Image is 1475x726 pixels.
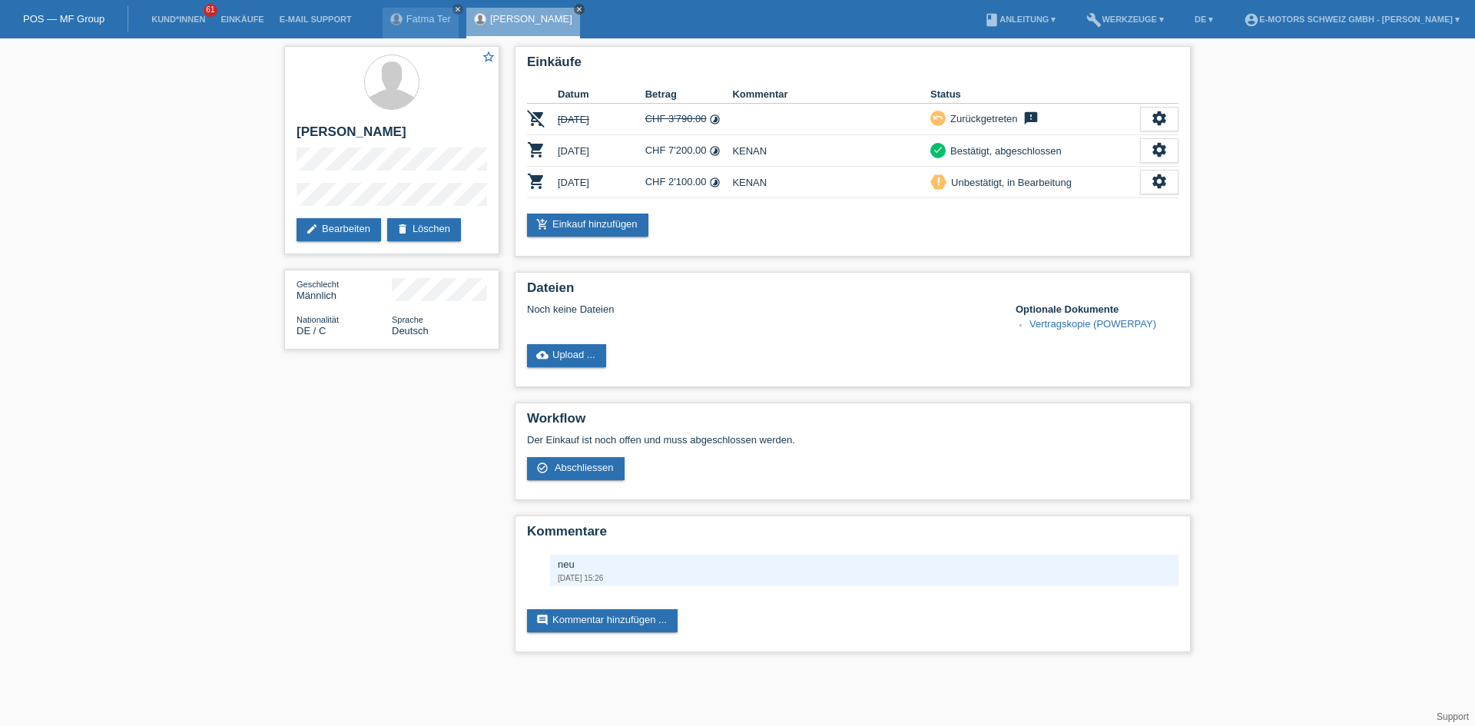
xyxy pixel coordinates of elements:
[930,85,1140,104] th: Status
[527,434,1178,446] p: Der Einkauf ist noch offen und muss abgeschlossen werden.
[558,135,645,167] td: [DATE]
[1151,173,1168,190] i: settings
[527,55,1178,78] h2: Einkäufe
[645,135,733,167] td: CHF 7'200.00
[527,280,1178,303] h2: Dateien
[575,5,583,13] i: close
[454,5,462,13] i: close
[709,145,721,157] i: Fixe Raten (48 Raten)
[527,411,1178,434] h2: Workflow
[306,223,318,235] i: edit
[1437,711,1469,722] a: Support
[946,174,1072,191] div: Unbestätigt, in Bearbeitung
[645,104,733,135] td: CHF 3'790.00
[527,609,678,632] a: commentKommentar hinzufügen ...
[297,278,392,301] div: Männlich
[406,13,451,25] a: Fatma Ter
[558,104,645,135] td: [DATE]
[645,167,733,198] td: CHF 2'100.00
[392,315,423,324] span: Sprache
[297,315,339,324] span: Nationalität
[732,135,930,167] td: KENAN
[144,15,213,24] a: Kund*innen
[536,349,549,361] i: cloud_upload
[527,457,625,480] a: check_circle_outline Abschliessen
[482,50,496,66] a: star_border
[527,214,648,237] a: add_shopping_cartEinkauf hinzufügen
[527,303,996,315] div: Noch keine Dateien
[204,4,217,17] span: 61
[297,280,339,289] span: Geschlecht
[558,574,1171,582] div: [DATE] 15:26
[1244,12,1259,28] i: account_circle
[392,325,429,336] span: Deutsch
[933,144,943,155] i: check
[297,218,381,241] a: editBearbeiten
[933,112,943,123] i: undo
[984,12,999,28] i: book
[272,15,360,24] a: E-Mail Support
[558,85,645,104] th: Datum
[297,325,326,336] span: Deutschland / C / 02.05.2018
[1016,303,1178,315] h4: Optionale Dokumente
[1029,318,1156,330] a: Vertragskopie (POWERPAY)
[490,13,572,25] a: [PERSON_NAME]
[297,124,487,148] h2: [PERSON_NAME]
[452,4,463,15] a: close
[1151,141,1168,158] i: settings
[1079,15,1172,24] a: buildWerkzeuge ▾
[527,141,545,159] i: POSP00028031
[536,614,549,626] i: comment
[213,15,271,24] a: Einkäufe
[23,13,104,25] a: POS — MF Group
[976,15,1063,24] a: bookAnleitung ▾
[527,524,1178,547] h2: Kommentare
[527,109,545,128] i: POSP00028026
[645,85,733,104] th: Betrag
[1187,15,1221,24] a: DE ▾
[555,462,614,473] span: Abschliessen
[527,344,606,367] a: cloud_uploadUpload ...
[732,85,930,104] th: Kommentar
[482,50,496,64] i: star_border
[709,177,721,188] i: Fixe Raten (48 Raten)
[536,218,549,230] i: add_shopping_cart
[574,4,585,15] a: close
[1086,12,1102,28] i: build
[396,223,409,235] i: delete
[1151,110,1168,127] i: settings
[946,143,1062,159] div: Bestätigt, abgeschlossen
[732,167,930,198] td: KENAN
[709,114,721,125] i: Fixe Raten (24 Raten)
[558,559,1171,570] div: neu
[387,218,461,241] a: deleteLöschen
[536,462,549,474] i: check_circle_outline
[1236,15,1467,24] a: account_circleE-Motors Schweiz GmbH - [PERSON_NAME] ▾
[946,111,1017,127] div: Zurückgetreten
[558,167,645,198] td: [DATE]
[933,176,944,187] i: priority_high
[1022,111,1040,126] i: feedback
[527,172,545,191] i: POSP00028625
